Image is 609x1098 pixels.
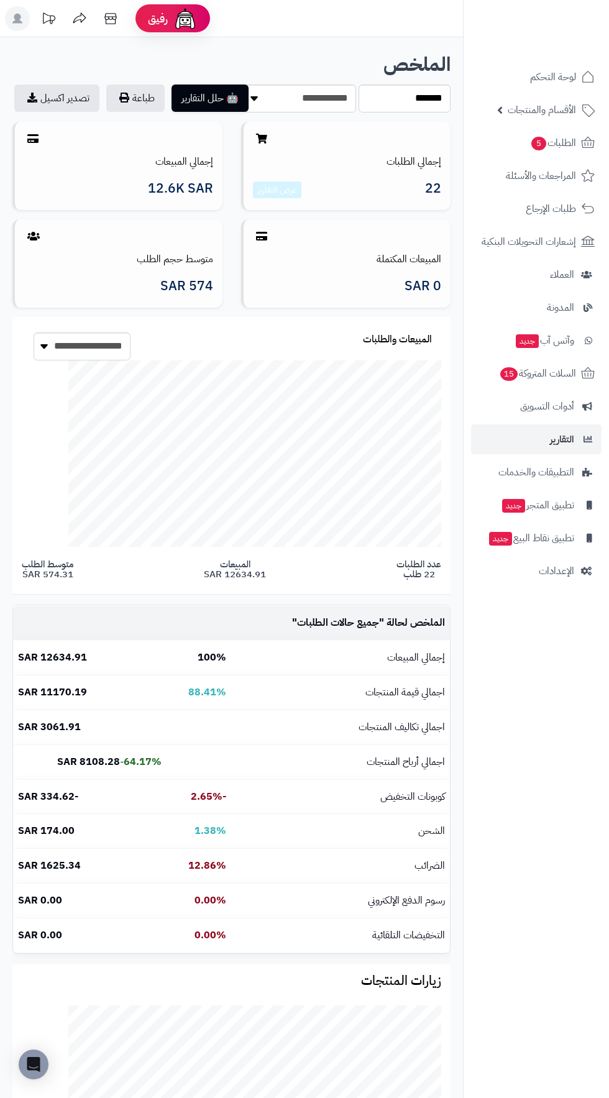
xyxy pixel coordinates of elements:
a: تحديثات المنصة [33,6,64,34]
img: ai-face.png [173,6,198,31]
span: العملاء [550,266,574,283]
a: تصدير اكسيل [14,85,99,112]
b: 1625.34 SAR [18,858,81,873]
b: 11170.19 SAR [18,685,87,700]
a: لوحة التحكم [471,62,602,92]
td: التخفيضات التلقائية [231,918,450,953]
span: 22 [425,181,441,199]
a: التطبيقات والخدمات [471,457,602,487]
a: إشعارات التحويلات البنكية [471,227,602,257]
span: 0 SAR [405,279,441,293]
span: المبيعات 12634.91 SAR [204,559,266,580]
a: الإعدادات [471,556,602,586]
button: طباعة [106,85,165,112]
a: عرض التقارير [257,183,297,196]
b: 0.00 SAR [18,928,62,943]
td: رسوم الدفع الإلكتروني [231,884,450,918]
span: المدونة [547,299,574,316]
span: جديد [489,532,512,546]
td: الضرائب [231,849,450,883]
b: 0.00% [195,928,226,943]
span: 574 SAR [160,279,213,293]
a: الطلبات5 [471,128,602,158]
span: المراجعات والأسئلة [506,167,576,185]
td: الملخص لحالة " " [231,606,450,640]
span: السلات المتروكة [499,365,576,382]
span: الطلبات [530,134,576,152]
td: اجمالي قيمة المنتجات [231,675,450,710]
button: 🤖 حلل التقارير [172,85,249,112]
td: إجمالي المبيعات [231,641,450,675]
a: إجمالي المبيعات [155,154,213,169]
a: وآتس آبجديد [471,326,602,355]
b: -2.65% [191,789,226,804]
a: تطبيق نقاط البيعجديد [471,523,602,553]
a: التقارير [471,424,602,454]
b: 8108.28 SAR [57,754,120,769]
a: المدونة [471,293,602,323]
b: 12634.91 SAR [18,650,87,665]
b: 12.86% [188,858,226,873]
span: التطبيقات والخدمات [498,464,574,481]
span: أدوات التسويق [520,398,574,415]
a: السلات المتروكة15 [471,359,602,388]
span: وآتس آب [515,332,574,349]
span: متوسط الطلب 574.31 SAR [22,559,73,580]
a: العملاء [471,260,602,290]
td: اجمالي تكاليف المنتجات [231,710,450,744]
span: جديد [502,499,525,513]
span: تطبيق المتجر [501,496,574,514]
a: إجمالي الطلبات [387,154,441,169]
b: 100% [198,650,226,665]
a: أدوات التسويق [471,391,602,421]
a: تطبيق المتجرجديد [471,490,602,520]
span: جديد [516,334,539,348]
td: - [13,745,167,779]
span: عدد الطلبات 22 طلب [396,559,441,580]
b: 3061.91 SAR [18,720,81,734]
a: طلبات الإرجاع [471,194,602,224]
b: -334.62 SAR [18,789,78,804]
span: طلبات الإرجاع [526,200,576,217]
span: 15 [500,367,518,381]
td: كوبونات التخفيض [231,780,450,814]
td: الشحن [231,814,450,848]
span: 5 [531,137,546,150]
b: 174.00 SAR [18,823,75,838]
a: متوسط حجم الطلب [137,252,213,267]
b: 0.00% [195,893,226,908]
div: Open Intercom Messenger [19,1050,48,1079]
span: تطبيق نقاط البيع [488,529,574,547]
b: 0.00 SAR [18,893,62,908]
span: لوحة التحكم [530,68,576,86]
span: جميع حالات الطلبات [297,615,379,630]
a: المراجعات والأسئلة [471,161,602,191]
span: التقارير [550,431,574,448]
b: الملخص [383,50,451,79]
b: 1.38% [195,823,226,838]
b: 88.41% [188,685,226,700]
b: 64.17% [124,754,162,769]
span: الأقسام والمنتجات [508,101,576,119]
span: 12.6K SAR [148,181,213,196]
span: الإعدادات [539,562,574,580]
a: المبيعات المكتملة [377,252,441,267]
span: إشعارات التحويلات البنكية [482,233,576,250]
td: اجمالي أرباح المنتجات [231,745,450,779]
span: رفيق [148,11,168,26]
h3: زيارات المنتجات [22,974,441,988]
h3: المبيعات والطلبات [363,334,432,345]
